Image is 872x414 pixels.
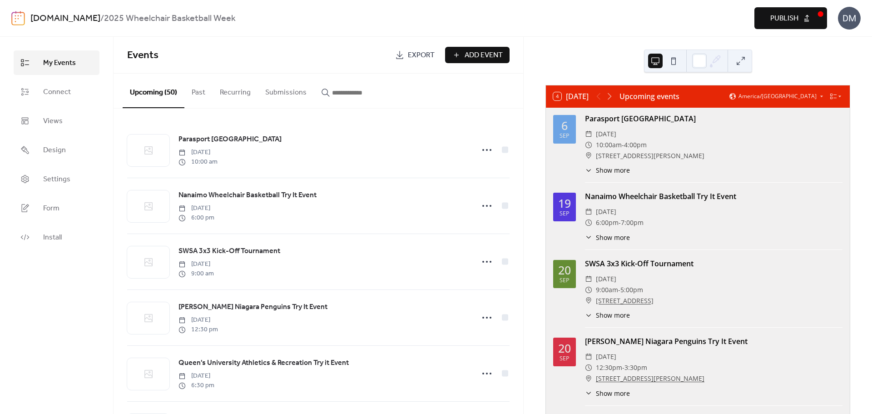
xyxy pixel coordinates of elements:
span: America/[GEOGRAPHIC_DATA] [738,94,817,99]
span: 5:00pm [620,284,643,295]
span: Show more [596,165,630,175]
span: Settings [43,174,70,185]
span: 6:00pm [596,217,619,228]
b: / [100,10,104,27]
a: Export [388,47,441,63]
button: Past [184,74,213,107]
button: Upcoming (50) [123,74,184,108]
a: Form [14,196,99,220]
button: Add Event [445,47,510,63]
button: ​Show more [585,165,630,175]
div: Sep [560,278,570,284]
span: SWSA 3x3 Kick-Off Tournament [178,246,280,257]
button: Submissions [258,74,314,107]
span: 3:30pm [624,362,647,373]
button: Publish [754,7,827,29]
a: [STREET_ADDRESS][PERSON_NAME] [596,373,704,384]
a: Settings [14,167,99,191]
span: 10:00am [596,140,622,150]
span: [DATE] [178,315,218,325]
span: [DATE] [596,129,616,140]
a: Views [14,109,99,133]
div: 20 [558,264,571,276]
div: ​ [585,206,592,217]
span: 12:30 pm [178,325,218,334]
span: 10:00 am [178,157,218,167]
span: Show more [596,389,630,398]
span: Queen's University Athletics & Recreation Try it Event [178,358,349,369]
div: Upcoming events [619,91,679,102]
span: 9:00am [596,284,618,295]
span: Install [43,232,62,243]
a: Queen's University Athletics & Recreation Try it Event [178,357,349,369]
div: ​ [585,389,592,398]
div: DM [838,7,861,30]
span: Views [43,116,63,127]
a: My Events [14,50,99,75]
span: Export [408,50,435,61]
div: [PERSON_NAME] Niagara Penguins Try It Event [585,336,842,347]
span: Show more [596,233,630,242]
div: ​ [585,373,592,384]
span: 7:00pm [621,217,644,228]
div: 20 [558,343,571,354]
b: 2025 Wheelchair Basketball Week [104,10,236,27]
span: Show more [596,310,630,320]
button: ​Show more [585,233,630,242]
a: [DOMAIN_NAME] [30,10,100,27]
a: SWSA 3x3 Kick-Off Tournament [178,245,280,257]
button: 4[DATE] [550,90,592,103]
div: ​ [585,233,592,242]
span: Design [43,145,66,156]
span: - [622,362,624,373]
span: [DATE] [178,259,214,269]
a: Parasport [GEOGRAPHIC_DATA] [178,134,282,145]
a: Design [14,138,99,162]
a: Nanaimo Wheelchair Basketball Try It Event [178,190,317,201]
span: [PERSON_NAME] Niagara Penguins Try It Event [178,302,327,313]
span: [DATE] [178,148,218,157]
div: ​ [585,362,592,373]
span: [DATE] [178,204,214,213]
a: [PERSON_NAME] Niagara Penguins Try It Event [178,301,327,313]
span: [DATE] [596,274,616,284]
span: Publish [770,13,798,24]
button: ​Show more [585,389,630,398]
span: Connect [43,87,71,98]
span: - [622,140,624,150]
span: [DATE] [178,371,214,381]
div: Sep [560,133,570,139]
div: 6 [561,120,568,131]
div: ​ [585,217,592,228]
span: Nanaimo Wheelchair Basketball Try It Event [178,190,317,201]
div: Parasport [GEOGRAPHIC_DATA] [585,113,842,124]
span: Add Event [465,50,503,61]
span: 12:30pm [596,362,622,373]
div: ​ [585,274,592,284]
div: ​ [585,351,592,362]
div: 19 [558,198,571,209]
div: ​ [585,295,592,306]
span: [DATE] [596,206,616,217]
span: Events [127,45,159,65]
span: [STREET_ADDRESS][PERSON_NAME] [596,150,704,161]
button: ​Show more [585,310,630,320]
span: 4:00pm [624,140,647,150]
div: ​ [585,129,592,140]
div: Sep [560,211,570,217]
span: Form [43,203,59,214]
div: Sep [560,356,570,362]
div: ​ [585,150,592,161]
div: ​ [585,165,592,175]
span: 6:30 pm [178,381,214,390]
a: Connect [14,80,99,104]
img: logo [11,11,25,25]
span: - [618,284,620,295]
span: - [619,217,621,228]
div: ​ [585,310,592,320]
div: ​ [585,284,592,295]
span: 9:00 am [178,269,214,279]
span: [DATE] [596,351,616,362]
a: [STREET_ADDRESS] [596,295,654,306]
